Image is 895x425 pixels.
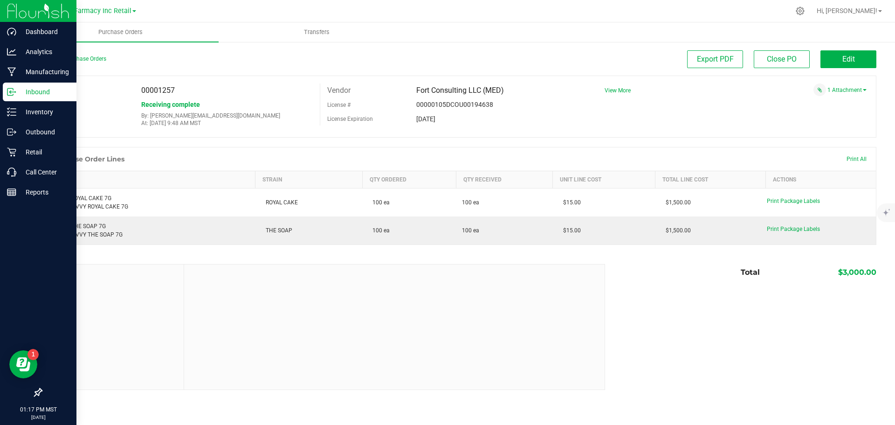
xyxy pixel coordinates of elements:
span: $1,500.00 [661,227,691,234]
inline-svg: Inventory [7,107,16,117]
span: THE SOAP [261,227,292,234]
span: Edit [842,55,855,63]
span: Print All [847,156,867,162]
th: Unit Line Cost [553,171,655,188]
p: 01:17 PM MST [4,405,72,414]
iframe: Resource center unread badge [28,349,39,360]
th: Item [42,171,255,188]
inline-svg: Inbound [7,87,16,97]
p: Analytics [16,46,72,57]
button: Edit [820,50,876,68]
button: Close PO [754,50,810,68]
span: Total [741,268,760,277]
p: Retail [16,146,72,158]
div: SAVVY THE SOAP 7G Retail: SAVVY THE SOAP 7G [48,222,250,239]
span: Export PDF [697,55,734,63]
span: $1,500.00 [661,199,691,206]
span: 00001257 [141,86,175,95]
a: Purchase Orders [22,22,219,42]
p: At: [DATE] 9:48 AM MST [141,120,313,126]
div: Manage settings [794,7,806,15]
inline-svg: Dashboard [7,27,16,36]
p: Call Center [16,167,72,178]
span: $15.00 [558,227,581,234]
inline-svg: Outbound [7,127,16,137]
button: Export PDF [687,50,743,68]
span: Hi, [PERSON_NAME]! [817,7,877,14]
iframe: Resource center [9,350,37,378]
span: Globe Farmacy Inc Retail [55,7,131,15]
span: Notes [48,272,177,283]
span: Print Package Labels [767,198,820,204]
p: Inventory [16,106,72,118]
span: $3,000.00 [838,268,876,277]
label: License Expiration [327,115,373,123]
span: 100 ea [368,227,390,234]
a: Transfers [219,22,415,42]
div: SAVVY ROYAL CAKE 7G Retail: SAVVY ROYAL CAKE 7G [48,194,250,211]
p: Inbound [16,86,72,98]
h1: Purchase Order Lines [51,155,124,163]
p: Manufacturing [16,66,72,77]
inline-svg: Retail [7,147,16,157]
p: Outbound [16,126,72,138]
span: 100 ea [462,198,479,207]
span: Transfers [291,28,342,36]
p: Reports [16,187,72,198]
th: Qty Received [456,171,553,188]
span: 100 ea [368,199,390,206]
th: Actions [765,171,876,188]
span: Receiving complete [141,101,200,108]
label: Vendor [327,84,351,98]
span: Close PO [767,55,797,63]
th: Qty Ordered [362,171,456,188]
span: Attach a document [813,84,826,96]
p: [DATE] [4,414,72,421]
th: Total Line Cost [655,171,766,188]
span: 100 ea [462,226,479,235]
inline-svg: Call Center [7,167,16,177]
a: View More [605,87,631,94]
span: Fort Consulting LLC (MED) [416,86,504,95]
inline-svg: Reports [7,188,16,197]
p: Dashboard [16,26,72,37]
span: ROYAL CAKE [261,199,298,206]
span: [DATE] [416,115,435,123]
span: Print Package Labels [767,226,820,232]
label: License # [327,98,351,112]
p: By: [PERSON_NAME][EMAIL_ADDRESS][DOMAIN_NAME] [141,112,313,119]
span: Purchase Orders [86,28,155,36]
th: Strain [255,171,362,188]
inline-svg: Manufacturing [7,67,16,77]
span: 00000105DCOU00194638 [416,101,493,108]
a: 1 Attachment [827,87,867,93]
span: $15.00 [558,199,581,206]
inline-svg: Analytics [7,47,16,56]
